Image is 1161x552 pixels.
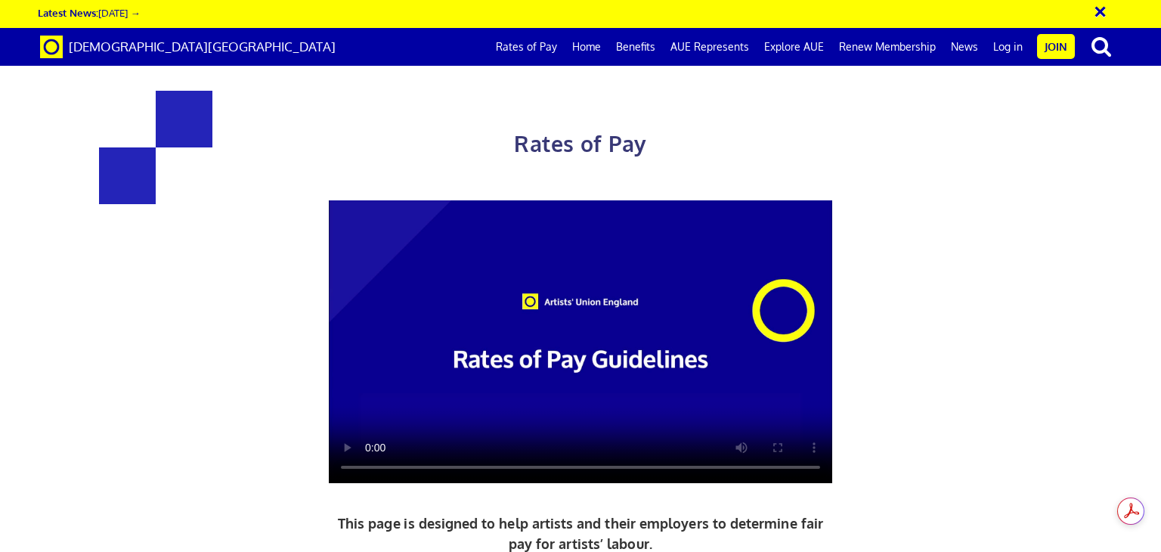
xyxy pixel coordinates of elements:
a: Home [565,28,608,66]
button: search [1078,30,1125,62]
a: Explore AUE [757,28,831,66]
a: Renew Membership [831,28,943,66]
a: Log in [986,28,1030,66]
span: Rates of Pay [514,130,646,157]
a: News [943,28,986,66]
a: Join [1037,34,1075,59]
a: AUE Represents [663,28,757,66]
a: Benefits [608,28,663,66]
a: Rates of Pay [488,28,565,66]
a: Latest News:[DATE] → [38,6,140,19]
strong: Latest News: [38,6,98,19]
a: Brand [DEMOGRAPHIC_DATA][GEOGRAPHIC_DATA] [29,28,347,66]
span: [DEMOGRAPHIC_DATA][GEOGRAPHIC_DATA] [69,39,336,54]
